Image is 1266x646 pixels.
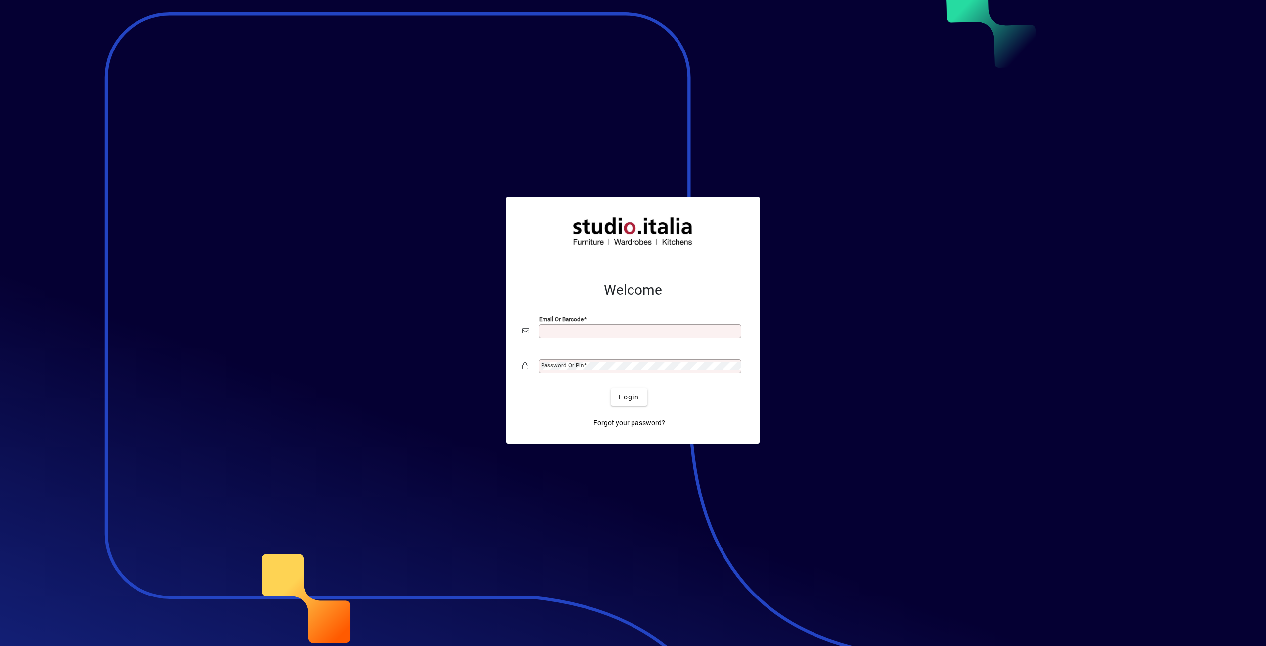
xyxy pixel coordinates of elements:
span: Login [619,392,639,402]
span: Forgot your password? [593,418,665,428]
mat-label: Password or Pin [541,362,584,369]
mat-label: Email or Barcode [539,316,584,323]
a: Forgot your password? [589,414,669,432]
h2: Welcome [522,282,744,298]
button: Login [611,388,647,406]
